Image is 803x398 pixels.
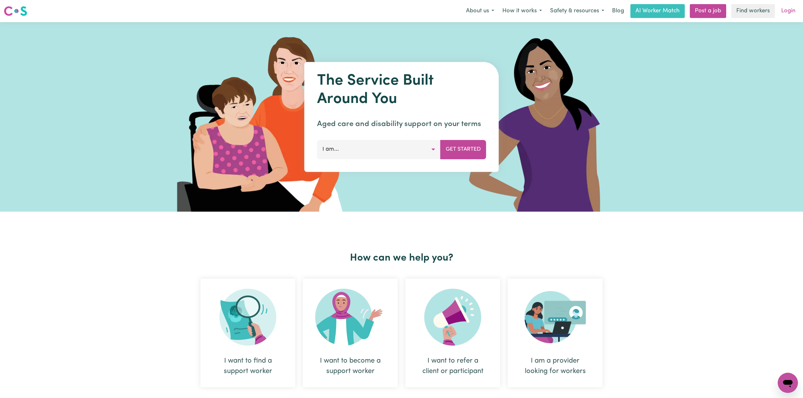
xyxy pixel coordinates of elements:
[608,4,628,18] a: Blog
[197,252,606,264] h2: How can we help you?
[690,4,726,18] a: Post a job
[4,5,27,17] img: Careseekers logo
[317,140,441,159] button: I am...
[200,279,295,387] div: I want to find a support worker
[219,289,276,346] img: Search
[508,279,603,387] div: I am a provider looking for workers
[317,118,486,130] p: Aged care and disability support on your terms
[462,4,498,18] button: About us
[630,4,685,18] a: AI Worker Match
[405,279,500,387] div: I want to refer a client or participant
[731,4,775,18] a: Find workers
[424,289,481,346] img: Refer
[216,356,280,377] div: I want to find a support worker
[440,140,486,159] button: Get Started
[315,289,385,346] img: Become Worker
[303,279,398,387] div: I want to become a support worker
[778,373,798,393] iframe: Button to launch messaging window
[523,356,587,377] div: I am a provider looking for workers
[4,4,27,18] a: Careseekers logo
[524,289,586,346] img: Provider
[317,72,486,108] h1: The Service Built Around You
[777,4,799,18] a: Login
[546,4,608,18] button: Safety & resources
[420,356,485,377] div: I want to refer a client or participant
[498,4,546,18] button: How it works
[318,356,383,377] div: I want to become a support worker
